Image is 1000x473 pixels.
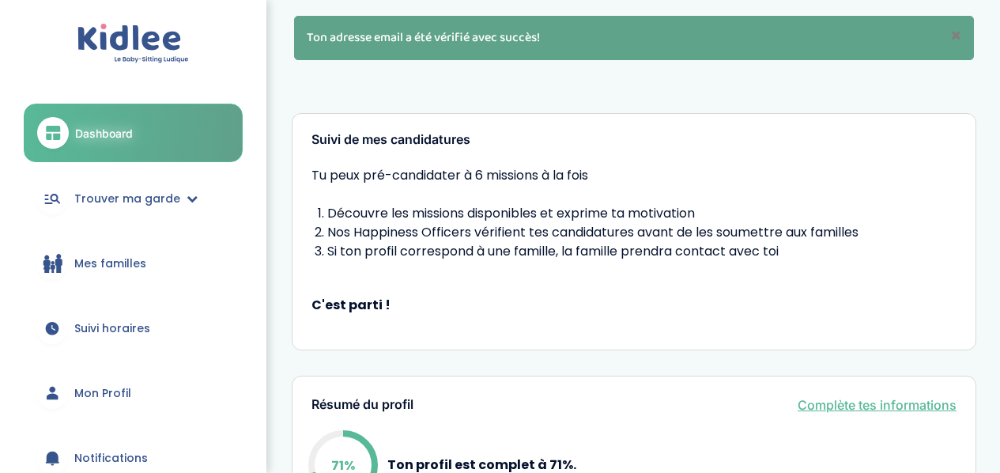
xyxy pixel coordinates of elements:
[327,242,957,261] li: Si ton profil correspond à une famille, la famille prendra contact avec toi
[24,300,243,357] a: Suivi horaires
[24,104,243,162] a: Dashboard
[74,450,148,467] span: Notifications
[327,204,957,223] li: Découvre les missions disponibles et exprime ta motivation
[24,235,243,292] a: Mes familles
[74,320,150,337] span: Suivi horaires
[74,255,146,272] span: Mes familles
[311,398,413,412] h3: Résumé du profil
[75,125,133,142] span: Dashboard
[74,385,131,402] span: Mon Profil
[311,166,957,185] span: Tu peux pré-candidater à 6 missions à la fois
[24,365,243,422] a: Mon Profil
[798,395,957,414] a: Complète tes informations
[24,170,243,227] a: Trouver ma garde
[294,16,974,60] p: Ton adresse email a été vérifié avec succès!
[311,133,957,147] h3: Suivi de mes candidatures
[327,223,957,242] li: Nos Happiness Officers vérifient tes candidatures avant de les soumettre aux familles
[77,24,189,64] img: logo.svg
[74,191,180,207] span: Trouver ma garde
[311,296,957,315] strong: C'est parti !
